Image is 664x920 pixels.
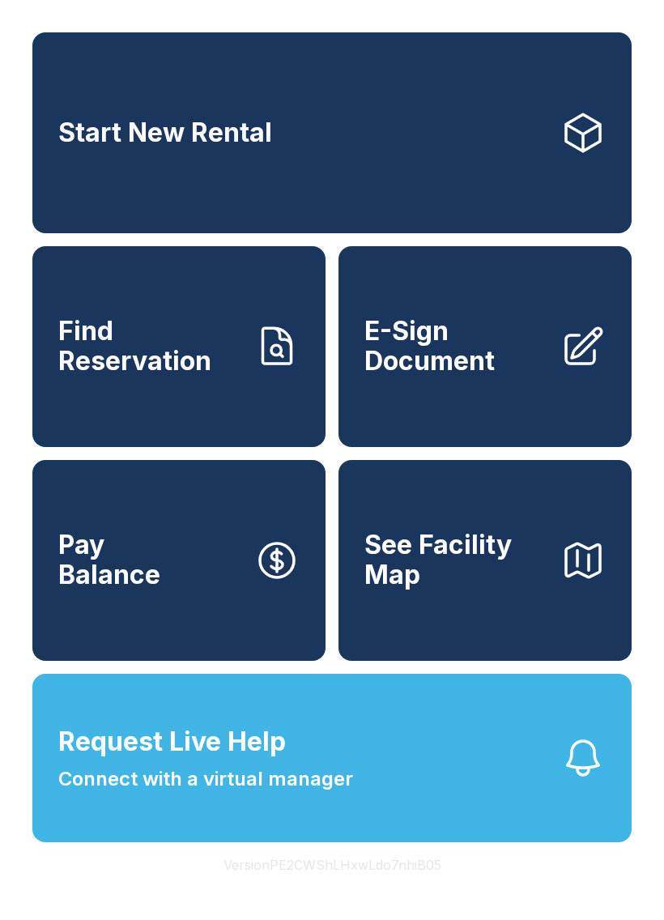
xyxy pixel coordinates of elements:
span: See Facility Map [364,530,547,590]
button: VersionPE2CWShLHxwLdo7nhiB05 [211,842,454,888]
span: Pay Balance [58,530,160,590]
span: E-Sign Document [364,317,547,376]
span: Connect with a virtual manager [58,765,353,794]
a: PayBalance [32,460,326,661]
span: Request Live Help [58,722,286,761]
a: E-Sign Document [338,246,632,447]
a: Find Reservation [32,246,326,447]
button: Request Live HelpConnect with a virtual manager [32,674,632,842]
span: Start New Rental [58,118,272,148]
a: Start New Rental [32,32,632,233]
button: See Facility Map [338,460,632,661]
span: Find Reservation [58,317,241,376]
